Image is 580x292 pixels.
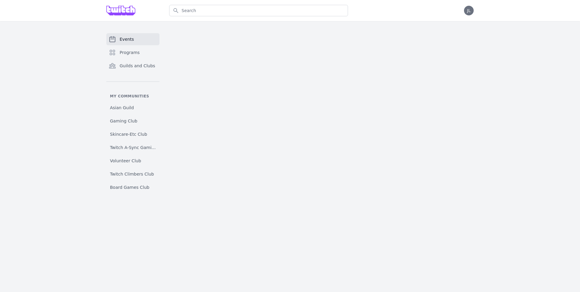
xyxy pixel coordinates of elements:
a: Guilds and Clubs [106,60,159,72]
span: Twitch Climbers Club [110,171,154,177]
a: Twitch A-Sync Gaming (TAG) Club [106,142,159,153]
span: Programs [120,49,140,56]
nav: Sidebar [106,33,159,193]
span: Twitch A-Sync Gaming (TAG) Club [110,144,156,151]
a: Twitch Climbers Club [106,169,159,179]
input: Search [169,5,348,16]
span: Skincare-Etc Club [110,131,147,137]
span: Events [120,36,134,42]
span: Asian Guild [110,105,134,111]
span: Guilds and Clubs [120,63,155,69]
p: My communities [106,94,159,99]
a: Gaming Club [106,116,159,126]
span: JL [467,8,471,13]
a: Programs [106,46,159,59]
button: JL [464,6,474,15]
span: Volunteer Club [110,158,141,164]
a: Volunteer Club [106,155,159,166]
span: Gaming Club [110,118,137,124]
span: Board Games Club [110,184,149,190]
a: Events [106,33,159,45]
a: Skincare-Etc Club [106,129,159,140]
a: Asian Guild [106,102,159,113]
img: Grove [106,6,135,15]
a: Board Games Club [106,182,159,193]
